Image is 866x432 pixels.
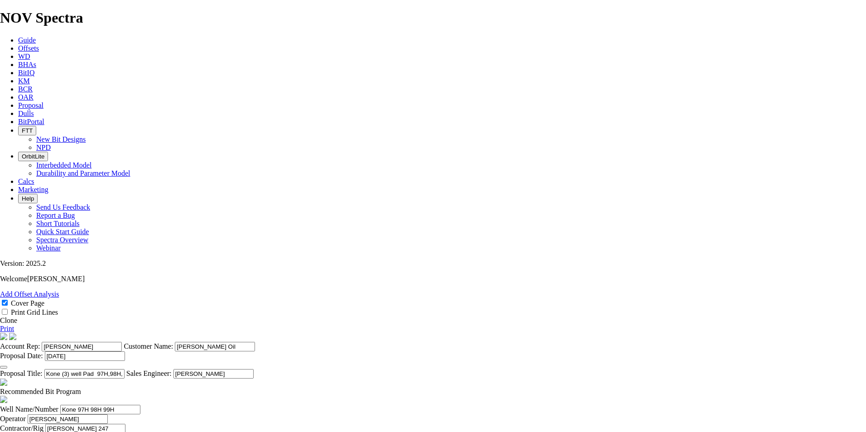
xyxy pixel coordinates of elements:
a: New Bit Designs [36,135,86,143]
a: Proposal [18,101,43,109]
label: Cover Page [11,299,44,307]
a: BCR [18,85,33,93]
a: Calcs [18,178,34,185]
button: Help [18,194,38,203]
button: OrbitLite [18,152,48,161]
label: Sales Engineer: [126,370,172,377]
a: Webinar [36,244,61,252]
a: Report a Bug [36,211,75,219]
label: Print Grid Lines [11,308,58,316]
span: Help [22,195,34,202]
a: Quick Start Guide [36,228,89,235]
a: BitPortal [18,118,44,125]
a: Short Tutorials [36,220,80,227]
a: Interbedded Model [36,161,91,169]
a: BitIQ [18,69,34,77]
a: Marketing [18,186,48,193]
a: Offsets [18,44,39,52]
a: KM [18,77,30,85]
img: cover-graphic.e5199e77.png [9,333,16,340]
a: BHAs [18,61,36,68]
span: [PERSON_NAME] [27,275,85,283]
a: Durability and Parameter Model [36,169,130,177]
span: OrbitLite [22,153,44,160]
a: Guide [18,36,36,44]
a: Send Us Feedback [36,203,90,211]
a: NPD [36,144,51,151]
button: FTT [18,126,36,135]
a: Dulls [18,110,34,117]
a: Spectra Overview [36,236,88,244]
a: OAR [18,93,34,101]
span: FTT [22,127,33,134]
a: WD [18,53,30,60]
label: Customer Name: [124,342,173,350]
